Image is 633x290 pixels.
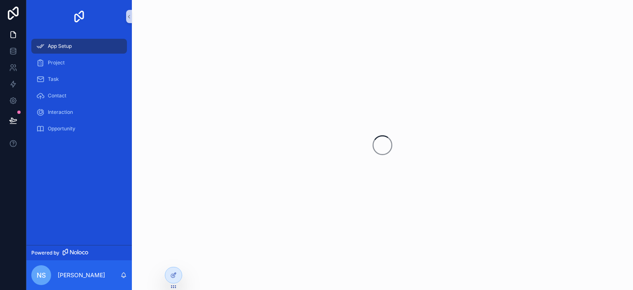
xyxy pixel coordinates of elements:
span: Project [48,59,65,66]
span: App Setup [48,43,72,50]
a: App Setup [31,39,127,54]
span: Contact [48,92,66,99]
span: Opportunity [48,125,75,132]
a: Interaction [31,105,127,120]
a: Contact [31,88,127,103]
div: scrollable content [26,33,132,147]
a: Project [31,55,127,70]
a: Opportunity [31,121,127,136]
p: [PERSON_NAME] [58,271,105,279]
span: nS [37,270,46,280]
span: Task [48,76,59,83]
a: Task [31,72,127,87]
a: Powered by [26,245,132,260]
span: Interaction [48,109,73,116]
img: App logo [73,10,86,23]
span: Powered by [31,250,59,256]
